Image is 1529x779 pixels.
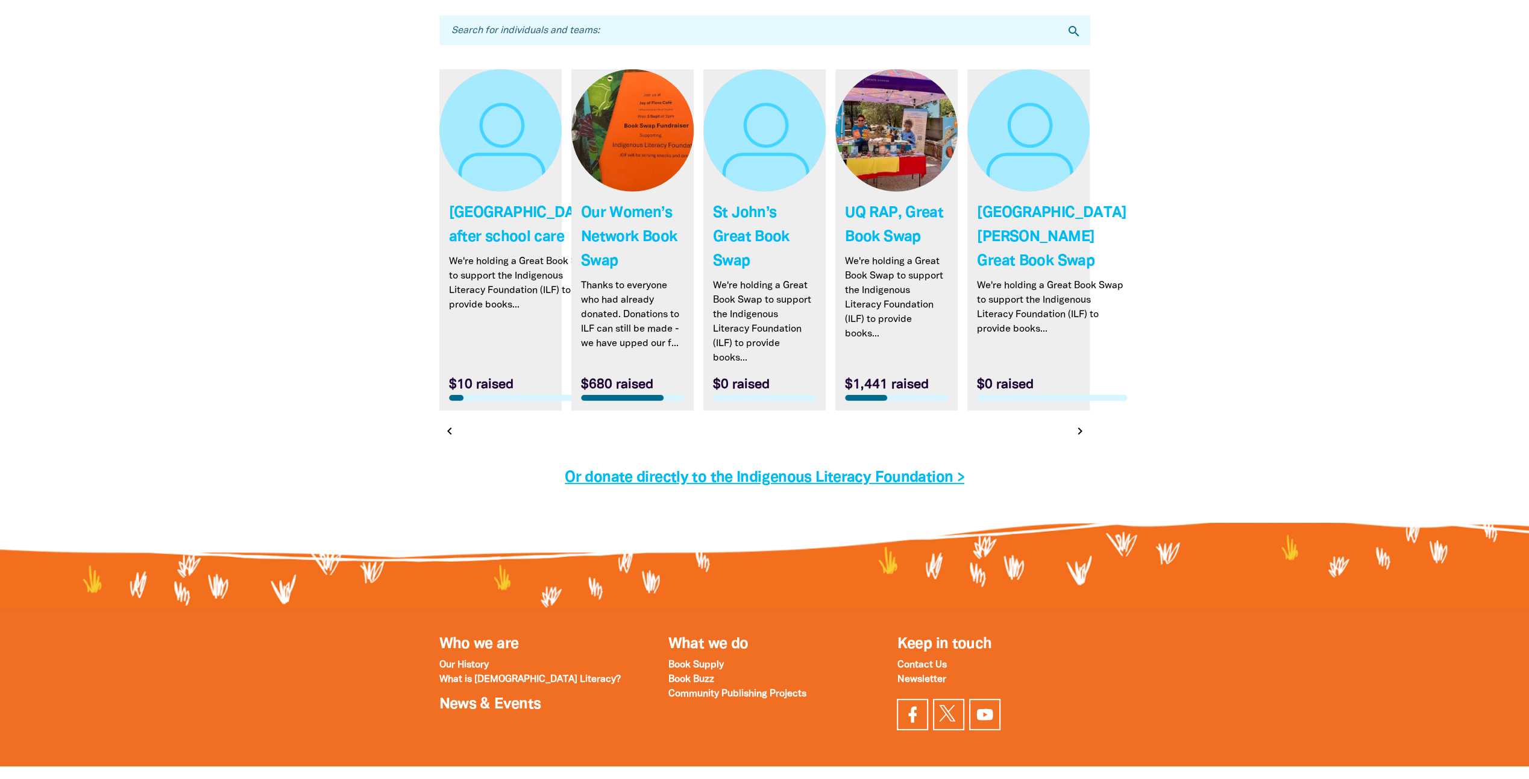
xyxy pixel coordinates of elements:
a: Book Supply [668,661,723,669]
i: chevron_right [1073,424,1087,438]
a: Newsletter [897,675,946,684]
a: Find us on Twitter [933,699,964,730]
a: Book Buzz [668,675,714,684]
a: What we do [668,637,748,651]
i: chevron_left [442,424,457,438]
div: Paginated content [435,69,1095,452]
i: search [1067,24,1081,39]
a: Our History [439,661,489,669]
a: Visit our facebook page [897,699,928,730]
button: Next page [1071,423,1088,440]
span: Keep in touch [897,637,991,651]
button: Previous page [442,423,459,440]
a: Find us on YouTube [969,699,1000,730]
a: Who we are [439,637,519,651]
a: What is [DEMOGRAPHIC_DATA] Literacy? [439,675,621,684]
a: News & Events [439,698,541,711]
a: Contact Us [897,661,946,669]
a: Or donate directly to the Indigenous Literacy Foundation > [565,471,964,485]
a: Community Publishing Projects [668,690,806,698]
